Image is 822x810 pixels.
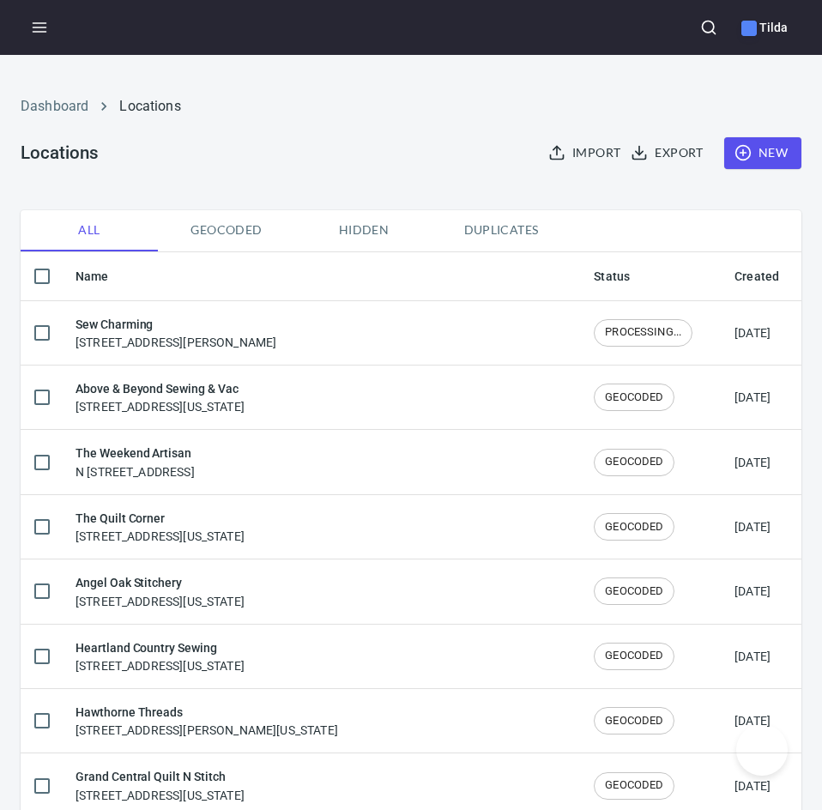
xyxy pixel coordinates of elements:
[21,142,98,163] h3: Locations
[595,713,674,729] span: GEOCODED
[724,137,801,169] button: New
[76,509,245,528] h6: The Quilt Corner
[21,98,88,114] a: Dashboard
[741,9,788,46] div: Manage your apps
[76,315,276,351] div: [STREET_ADDRESS][PERSON_NAME]
[741,21,757,36] button: color-5484F7
[76,379,245,398] h6: Above & Beyond Sewing & Vac
[76,444,195,462] h6: The Weekend Artisan
[634,142,703,164] span: Export
[736,724,788,776] iframe: Help Scout Beacon - Open
[76,509,245,545] div: [STREET_ADDRESS][US_STATE]
[545,137,627,169] button: Import
[76,638,245,657] h6: Heartland Country Sewing
[76,573,245,592] h6: Angel Oak Stitchery
[595,324,692,341] span: PROCESSING...
[76,767,245,786] h6: Grand Central Quilt N Stitch
[595,390,674,406] span: GEOCODED
[76,767,245,803] div: [STREET_ADDRESS][US_STATE]
[721,252,801,301] th: Created
[595,583,674,600] span: GEOCODED
[21,96,801,117] nav: breadcrumb
[734,777,771,795] div: [DATE]
[595,648,674,664] span: GEOCODED
[305,220,422,241] span: Hidden
[595,454,674,470] span: GEOCODED
[734,712,771,729] div: [DATE]
[734,324,771,342] div: [DATE]
[690,9,728,46] button: Search
[76,573,245,609] div: [STREET_ADDRESS][US_STATE]
[76,444,195,480] div: N [STREET_ADDRESS]
[734,518,771,535] div: [DATE]
[734,389,771,406] div: [DATE]
[734,583,771,600] div: [DATE]
[595,519,674,535] span: GEOCODED
[168,220,285,241] span: Geocoded
[62,252,580,301] th: Name
[734,648,771,665] div: [DATE]
[76,703,338,722] h6: Hawthorne Threads
[627,137,710,169] button: Export
[76,703,338,739] div: [STREET_ADDRESS][PERSON_NAME][US_STATE]
[741,18,788,37] h6: Tilda
[76,315,276,334] h6: Sew Charming
[595,777,674,794] span: GEOCODED
[734,454,771,471] div: [DATE]
[738,142,788,164] span: New
[580,252,721,301] th: Status
[31,220,148,241] span: All
[443,220,559,241] span: Duplicates
[552,142,620,164] span: Import
[76,638,245,674] div: [STREET_ADDRESS][US_STATE]
[76,379,245,415] div: [STREET_ADDRESS][US_STATE]
[119,98,180,114] a: Locations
